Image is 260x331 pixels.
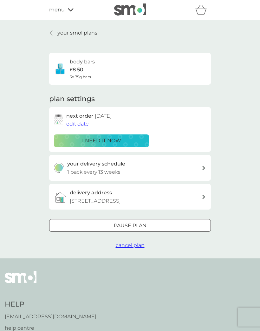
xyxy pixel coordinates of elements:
[5,271,36,293] img: smol
[49,184,211,210] a: delivery address[STREET_ADDRESS]
[66,120,89,128] button: edit date
[66,112,112,120] h2: next order
[66,121,89,127] span: edit date
[114,222,146,230] p: Pause plan
[54,62,67,75] img: body bars
[70,189,112,197] h3: delivery address
[49,219,211,232] button: Pause plan
[57,29,97,37] p: your smol plans
[70,58,95,66] h6: body bars
[67,168,120,176] p: 1 pack every 13 weeks
[116,241,145,250] button: cancel plan
[5,313,96,321] a: [EMAIL_ADDRESS][DOMAIN_NAME]
[5,300,96,309] h4: Help
[116,242,145,248] span: cancel plan
[49,6,65,14] span: menu
[70,197,121,205] p: [STREET_ADDRESS]
[195,3,211,16] div: basket
[82,137,121,145] p: i need it now
[49,29,97,37] a: your smol plans
[114,3,146,16] img: smol
[49,94,95,104] h2: plan settings
[70,74,91,80] span: 3x 75g bars
[70,66,83,74] p: £8.50
[54,134,149,147] button: i need it now
[49,155,211,181] button: your delivery schedule1 pack every 13 weeks
[67,160,125,168] h3: your delivery schedule
[95,113,112,119] span: [DATE]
